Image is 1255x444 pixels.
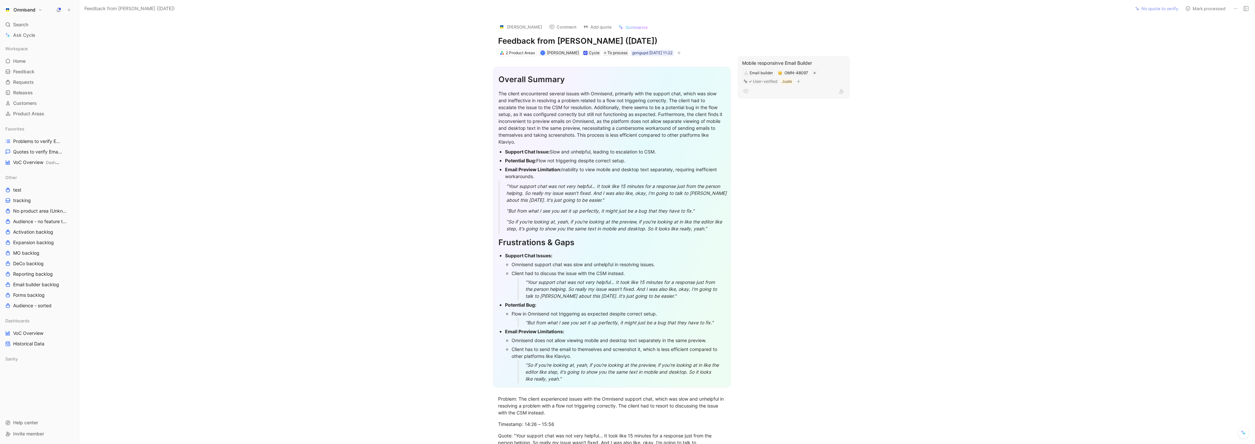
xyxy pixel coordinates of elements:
[512,270,725,277] div: Client had to discuss the issue with the CSM instead.
[13,110,44,117] span: Product Areas
[3,316,76,326] div: Dashboards
[541,51,544,55] div: K
[546,22,580,32] button: Comment
[13,159,61,166] span: VoC Overview
[782,78,792,85] div: Juste
[84,5,175,12] span: Feedback from [PERSON_NAME] ([DATE])
[495,22,545,32] button: logo[PERSON_NAME]
[3,56,76,66] a: Home
[3,173,76,311] div: OthertesttrackingNo product area (Unknowns)Audience - no feature tagActivation backlogExpansion b...
[13,31,35,39] span: Ask Cycle
[3,88,76,98] a: Releases
[547,50,579,55] span: [PERSON_NAME]
[5,174,17,181] span: Other
[13,58,26,64] span: Home
[5,356,18,362] span: Sanity
[3,227,76,237] a: Activation backlog
[3,418,76,428] div: Help center
[13,239,54,246] span: Expansion backlog
[498,237,725,248] div: Frustrations & Gaps
[3,185,76,195] a: test
[506,183,733,203] div: "Your support chat was not very helpful... It took like 15 minutes for a response just from the p...
[13,260,44,267] span: DeCo backlog
[13,138,63,145] span: Problems to verify Email Builder
[4,7,11,13] img: Omnisend
[5,45,28,52] span: Workspace
[498,395,725,416] div: Problem: The client experienced issues with the Omnisend support chat, which was slow and unhelpf...
[505,157,725,164] div: Flow not triggering despite correct setup.
[603,50,629,56] div: To process
[505,166,725,180] div: Inability to view mobile and desktop text separately, requiring inefficient workarounds.
[505,158,536,163] strong: Potential Bug:
[13,420,38,425] span: Help center
[13,292,45,298] span: Forms backlog
[498,24,505,30] img: logo
[3,354,76,364] div: Sanity
[5,317,30,324] span: Dashboards
[753,78,777,85] div: User-verified
[46,160,68,165] span: Dashboards
[632,50,672,56] div: gongupd [DATE] 11:22
[13,79,34,85] span: Requests
[3,354,76,366] div: Sanity
[512,346,725,360] div: Client has to send the email to themselves and screenshot it, which is less efficient compared to...
[505,253,552,258] strong: Support Chat Issues:
[512,261,725,268] div: Omnisend support chat was slow and unhelpful in resolving issues.
[3,98,76,108] a: Customers
[3,217,76,226] a: Audience - no feature tag
[512,310,725,317] div: Flow in Omnisend not triggering as expected despite correct setup.
[3,206,76,216] a: No product area (Unknowns)
[505,167,561,172] strong: Email Preview Limitation:
[505,302,536,308] strong: Potential Bug:
[3,339,76,349] a: Historical Data
[498,74,725,85] div: Overall Summary
[750,70,773,76] div: Email builder
[3,30,76,40] a: Ask Cycle
[3,157,76,167] a: VoC OverviewDashboards
[13,68,34,75] span: Feedback
[505,148,725,155] div: Slow and unhelpful, leading to escalation to CSM.
[13,7,35,13] h1: Omnisend
[506,207,733,214] div: "But from what I see you set it up perfectly, it might just be a bug that they have to fix."
[3,5,44,14] button: OmnisendOmnisend
[3,248,76,258] a: MO backlog
[3,173,76,182] div: Other
[1182,4,1228,13] button: Mark processed
[13,431,44,436] span: Invite member
[3,109,76,119] a: Product Areas
[3,196,76,205] a: tracking
[580,22,615,32] button: Add quote
[498,90,725,145] div: The client encountered several issues with Omnisend, primarily with the support chat, which was s...
[3,429,76,439] div: Invite member
[3,280,76,290] a: Email builder backlog
[505,329,564,334] strong: Email Preview Limitations:
[13,208,68,214] span: No product area (Unknowns)
[3,147,76,157] a: Quotes to verify Email builder
[13,89,33,96] span: Releases
[13,250,39,256] span: MO backlog
[3,67,76,77] a: Feedback
[3,136,76,146] a: Problems to verify Email Builder
[13,302,52,309] span: Audience - sorted
[742,59,845,67] div: Mobile responsinve Email Builder
[1132,4,1181,13] button: No quote to verify
[5,126,24,132] span: Favorites
[778,71,782,75] img: 🤔
[3,328,76,338] a: VoC Overview
[13,100,37,106] span: Customers
[3,238,76,247] a: Expansion backlog
[13,218,67,225] span: Audience - no feature tag
[607,50,627,56] span: To process
[13,330,43,337] span: VoC Overview
[525,279,720,299] div: "Your support chat was not very helpful... It took like 15 minutes for a response just from the p...
[498,421,725,428] div: Timestamp: 14:26 – 15:56
[13,229,53,235] span: Activation backlog
[3,77,76,87] a: Requests
[3,20,76,30] div: Search
[13,281,59,288] span: Email builder backlog
[784,70,808,76] div: OMN-48097
[13,187,21,193] span: test
[3,124,76,134] div: Favorites
[13,340,44,347] span: Historical Data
